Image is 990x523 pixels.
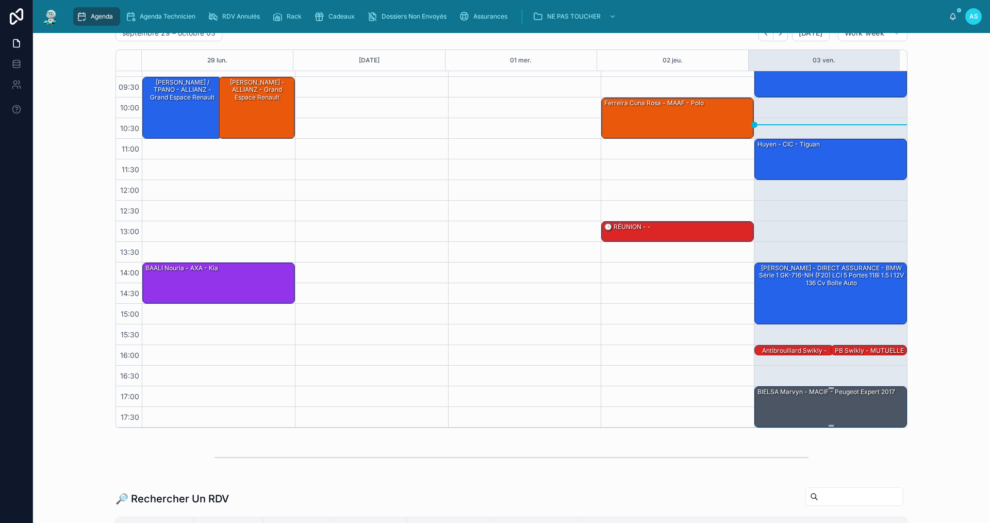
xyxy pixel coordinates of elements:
[831,346,906,356] div: PB swikly - MUTUELLE DE POITIERS - Clio 4
[207,50,227,71] button: 29 lun.
[118,248,142,256] span: 13:30
[118,392,142,401] span: 17:00
[122,28,216,38] h2: septembre 29 – octobre 03
[118,330,142,339] span: 15:30
[41,8,60,25] img: App logo
[473,12,507,21] span: Assurances
[115,492,229,506] h1: 🔎 Rechercher Un RDV
[118,227,142,236] span: 13:00
[510,50,532,71] button: 01 mer.
[602,222,753,241] div: 🕒 RÉUNION - -
[773,25,788,41] button: Next
[456,7,515,26] a: Assurances
[287,12,302,21] span: Rack
[118,351,142,359] span: 16:00
[359,50,379,71] button: [DATE]
[663,50,683,71] button: 02 jeu.
[813,50,835,71] button: 03 ven.
[269,7,309,26] a: Rack
[603,222,652,232] div: 🕒 RÉUNION - -
[144,264,219,273] div: BAALI Nouria - AXA - Kia
[603,99,705,108] div: ferreira cuna rosa - MAAF - polo
[73,7,120,26] a: Agenda
[602,98,753,138] div: ferreira cuna rosa - MAAF - polo
[756,140,821,149] div: huyen - CIC - tiguan
[845,28,884,38] span: Work week
[219,77,294,138] div: [PERSON_NAME] - ALLIANZ - Grand espace Renault
[118,124,142,133] span: 10:30
[755,57,906,97] div: dehag - ACM - Hyundai, [GEOGRAPHIC_DATA]
[221,78,294,102] div: [PERSON_NAME] - ALLIANZ - Grand espace Renault
[756,346,833,370] div: antibrouillard swikly - MUTUELLE DE POITIERS - Clio 4
[118,206,142,215] span: 12:30
[143,263,294,303] div: BAALI Nouria - AXA - Kia
[118,103,142,112] span: 10:00
[68,5,949,28] div: scrollable content
[792,25,830,41] button: [DATE]
[205,7,267,26] a: RDV Annulés
[118,371,142,380] span: 16:30
[118,289,142,298] span: 14:30
[119,144,142,153] span: 11:00
[547,12,601,21] span: NE PAS TOUCHER
[838,25,907,41] button: Work week
[144,78,221,102] div: [PERSON_NAME] / TPANO - ALLIANZ - Grand espace Renault
[222,12,260,21] span: RDV Annulés
[755,263,906,324] div: [PERSON_NAME] - DIRECT ASSURANCE - BMW Série 1 GK-716-NH (F20) LCI 5 portes 118i 1.5 i 12V 136 cv...
[328,12,355,21] span: Cadeaux
[969,12,978,21] span: AS
[119,165,142,174] span: 11:30
[143,77,221,138] div: [PERSON_NAME] / TPANO - ALLIANZ - Grand espace Renault
[755,346,833,356] div: antibrouillard swikly - MUTUELLE DE POITIERS - Clio 4
[91,12,113,21] span: Agenda
[364,7,454,26] a: Dossiers Non Envoyés
[799,28,823,38] span: [DATE]
[118,309,142,318] span: 15:00
[755,387,906,427] div: BIELSA Marvyn - MACIF - Peugeot Expert 2017
[530,7,621,26] a: NE PAS TOUCHER
[756,264,906,288] div: [PERSON_NAME] - DIRECT ASSURANCE - BMW Série 1 GK-716-NH (F20) LCI 5 portes 118i 1.5 i 12V 136 cv...
[122,7,203,26] a: Agenda Technicien
[118,268,142,277] span: 14:00
[311,7,362,26] a: Cadeaux
[755,139,906,179] div: huyen - CIC - tiguan
[140,12,195,21] span: Agenda Technicien
[116,83,142,91] span: 09:30
[833,346,906,363] div: PB swikly - MUTUELLE DE POITIERS - Clio 4
[118,413,142,421] span: 17:30
[118,186,142,194] span: 12:00
[756,387,896,397] div: BIELSA Marvyn - MACIF - Peugeot Expert 2017
[758,25,773,41] button: Back
[382,12,447,21] span: Dossiers Non Envoyés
